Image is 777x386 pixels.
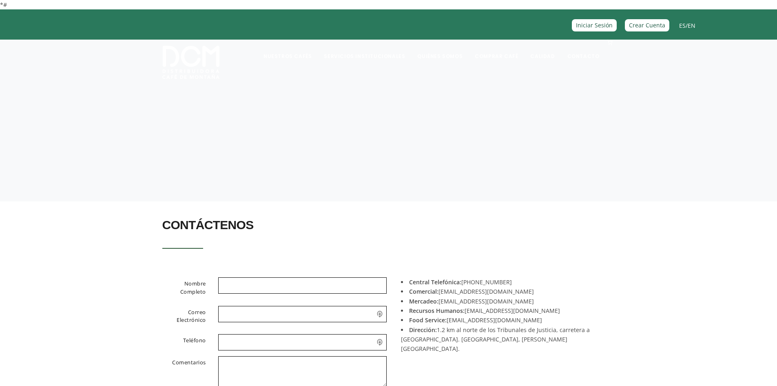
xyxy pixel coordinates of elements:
[679,21,695,30] span: /
[409,316,447,324] strong: Food Service:
[470,40,523,60] a: Comprar Café
[409,288,438,295] strong: Comercial:
[401,277,609,287] li: [PHONE_NUMBER]
[625,19,669,31] a: Crear Cuenta
[412,40,467,60] a: Quiénes Somos
[319,40,410,60] a: Servicios Institucionales
[409,278,461,286] strong: Central Telefónica:
[401,315,609,325] li: [EMAIL_ADDRESS][DOMAIN_NAME]
[525,40,560,60] a: Calidad
[259,40,317,60] a: Nuestros Cafés
[152,277,213,299] label: Nombre Completo
[409,326,437,334] strong: Dirección:
[152,356,213,386] label: Comentarios
[152,306,213,327] label: Correo Electrónico
[152,334,213,349] label: Teléfono
[562,40,604,60] a: Contacto
[572,19,617,31] a: Iniciar Sesión
[409,297,438,305] strong: Mercadeo:
[401,306,609,315] li: [EMAIL_ADDRESS][DOMAIN_NAME]
[401,297,609,306] li: [EMAIL_ADDRESS][DOMAIN_NAME]
[401,287,609,296] li: [EMAIL_ADDRESS][DOMAIN_NAME]
[679,22,686,29] a: ES
[162,214,615,237] h2: Contáctenos
[401,325,609,354] li: 1.2 km al norte de los Tribunales de Justicia, carretera a [GEOGRAPHIC_DATA]. [GEOGRAPHIC_DATA], ...
[688,22,695,29] a: EN
[409,307,465,315] strong: Recursos Humanos:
